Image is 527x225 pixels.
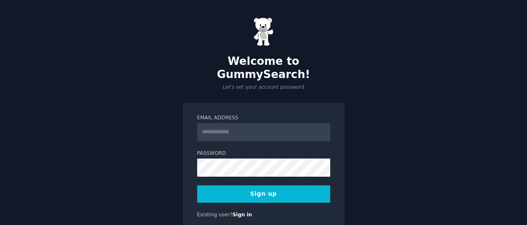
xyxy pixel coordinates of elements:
span: Existing user? [197,212,233,218]
img: Gummy Bear [253,17,274,46]
a: Sign in [232,212,252,218]
button: Sign up [197,185,330,203]
h2: Welcome to GummySearch! [183,55,345,81]
label: Password [197,150,330,157]
label: Email Address [197,114,330,122]
p: Let's set your account password [183,84,345,91]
